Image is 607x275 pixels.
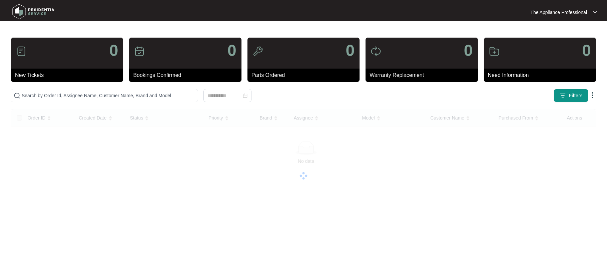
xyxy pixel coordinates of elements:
span: Filters [569,92,583,99]
p: Warranty Replacement [370,71,478,79]
p: Parts Ordered [251,71,360,79]
input: Search by Order Id, Assignee Name, Customer Name, Brand and Model [22,92,195,99]
p: 0 [582,43,591,59]
img: icon [489,46,500,57]
img: icon [16,46,27,57]
img: icon [134,46,145,57]
p: 0 [464,43,473,59]
p: The Appliance Professional [530,9,587,16]
p: 0 [346,43,355,59]
img: residentia service logo [10,2,57,22]
p: 0 [227,43,236,59]
p: Need Information [488,71,596,79]
img: search-icon [14,92,20,99]
img: dropdown arrow [588,91,596,99]
img: dropdown arrow [593,11,597,14]
p: New Tickets [15,71,123,79]
img: icon [371,46,381,57]
button: filter iconFilters [554,89,588,102]
img: icon [252,46,263,57]
p: 0 [109,43,118,59]
p: Bookings Confirmed [133,71,241,79]
img: filter icon [559,92,566,99]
